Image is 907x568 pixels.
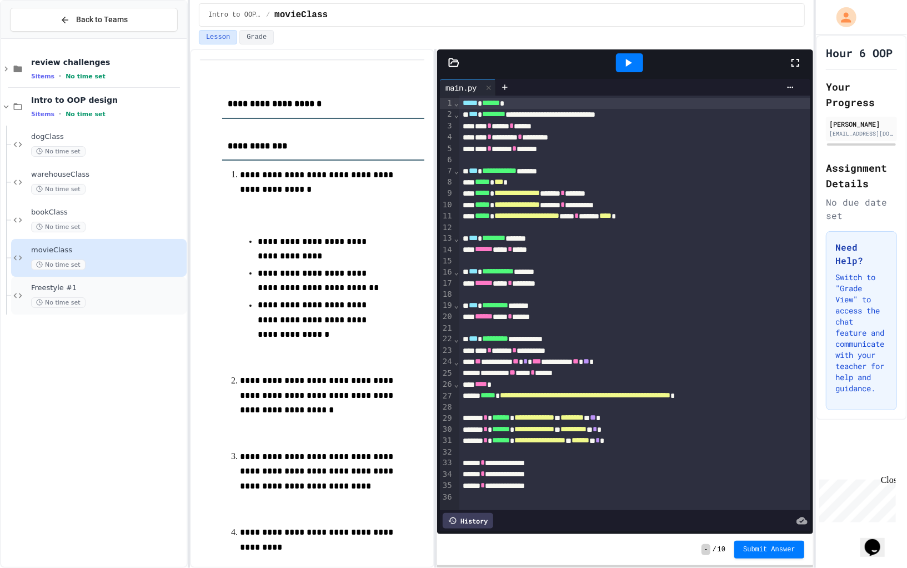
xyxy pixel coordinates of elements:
[31,132,184,142] span: dogClass
[66,111,106,118] span: No time set
[31,260,86,270] span: No time set
[266,11,270,19] span: /
[4,4,77,71] div: Chat with us now!Close
[31,222,86,232] span: No time set
[440,267,454,278] div: 16
[826,45,893,61] h1: Hour 6 OOP
[829,129,894,138] div: [EMAIL_ADDRESS][DOMAIN_NAME]
[440,345,454,356] div: 23
[440,211,454,222] div: 11
[440,82,482,93] div: main.py
[860,524,896,557] iframe: chat widget
[835,272,888,394] p: Switch to "Grade View" to access the chat feature and communicate with your teacher for help and ...
[440,177,454,188] div: 8
[440,245,454,256] div: 14
[31,95,184,105] span: Intro to OOP design
[440,424,454,435] div: 30
[31,146,86,157] span: No time set
[440,143,454,155] div: 5
[826,196,897,222] div: No due date set
[31,246,184,255] span: movieClass
[440,300,454,311] div: 19
[701,544,710,555] span: -
[440,391,454,402] div: 27
[59,72,61,81] span: •
[10,8,178,32] button: Back to Teams
[440,447,454,458] div: 32
[440,233,454,244] div: 13
[826,160,897,191] h2: Assignment Details
[454,110,459,119] span: Fold line
[829,119,894,129] div: [PERSON_NAME]
[440,379,454,390] div: 26
[440,356,454,367] div: 24
[239,30,274,44] button: Grade
[440,188,454,199] div: 9
[835,241,888,267] h3: Need Help?
[440,435,454,446] div: 31
[31,111,54,118] span: 5 items
[454,98,459,107] span: Fold line
[454,335,459,343] span: Fold line
[440,256,454,267] div: 15
[440,457,454,469] div: 33
[440,109,454,120] div: 2
[440,222,454,233] div: 12
[440,121,454,132] div: 3
[440,289,454,300] div: 18
[815,475,896,522] iframe: chat widget
[454,234,459,243] span: Fold line
[440,155,454,166] div: 6
[31,73,54,80] span: 5 items
[440,278,454,289] div: 17
[440,480,454,491] div: 35
[440,98,454,109] div: 1
[31,208,184,217] span: bookClass
[825,4,859,30] div: My Account
[208,11,262,19] span: Intro to OOP design
[77,14,128,26] span: Back to Teams
[31,297,86,308] span: No time set
[734,541,804,559] button: Submit Answer
[31,170,184,180] span: warehouseClass
[440,368,454,379] div: 25
[454,357,459,366] span: Fold line
[454,380,459,388] span: Fold line
[31,283,184,293] span: Freestyle #1
[454,166,459,175] span: Fold line
[59,109,61,118] span: •
[66,73,106,80] span: No time set
[440,333,454,345] div: 22
[443,513,493,529] div: History
[31,57,184,67] span: review challenges
[718,545,725,554] span: 10
[440,413,454,424] div: 29
[440,166,454,177] div: 7
[440,132,454,143] div: 4
[440,200,454,211] div: 10
[274,8,328,22] span: movieClass
[199,30,237,44] button: Lesson
[440,323,454,334] div: 21
[454,267,459,276] span: Fold line
[440,79,496,96] div: main.py
[440,469,454,480] div: 34
[826,79,897,110] h2: Your Progress
[31,184,86,195] span: No time set
[713,545,716,554] span: /
[440,402,454,413] div: 28
[440,311,454,322] div: 20
[440,492,454,503] div: 36
[743,545,795,554] span: Submit Answer
[454,301,459,310] span: Fold line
